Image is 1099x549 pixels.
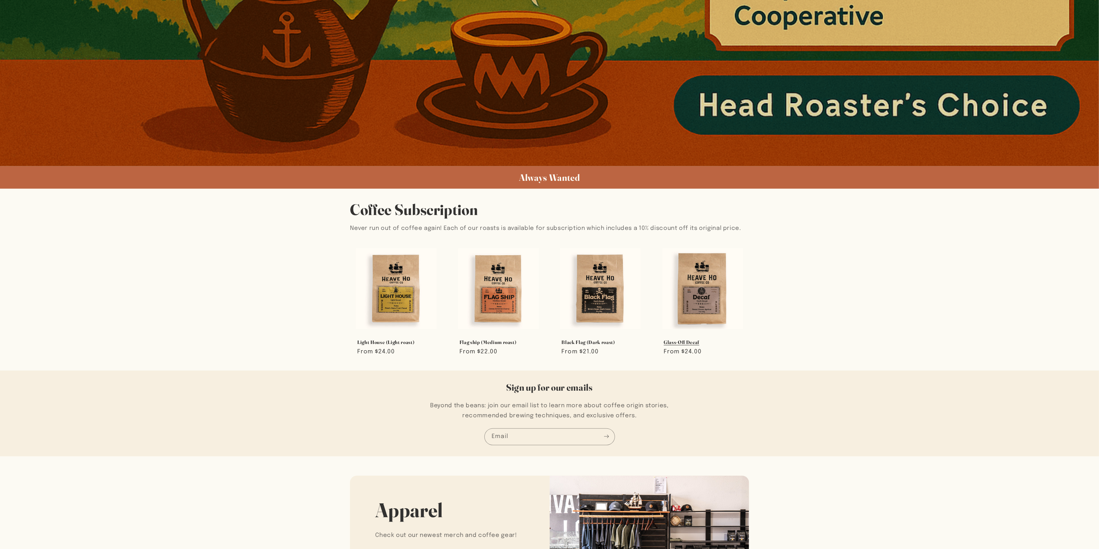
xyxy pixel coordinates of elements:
[357,339,435,345] a: Light House (Light roast)
[350,223,749,234] p: Never run out of coffee again! Each of our roasts is available for subscription which includes a ...
[33,382,1067,393] h2: Sign up for our emails
[423,401,676,421] p: Beyond the beans: join our email list to learn more about coffee origin stories, recommended brew...
[664,339,742,345] a: Glass-Off Decaf
[460,339,538,345] a: Flag ship (Medium roast)
[598,428,614,445] button: Subscribe
[376,530,517,541] p: Check out our newest merch and coffee gear!
[562,339,640,345] a: Black Flag (Dark roast)
[350,200,749,220] h2: Coffee Subscription
[519,172,580,183] span: Always Wanted
[350,242,749,366] ul: Slider
[376,497,443,523] h2: Apparel
[485,429,615,445] input: Email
